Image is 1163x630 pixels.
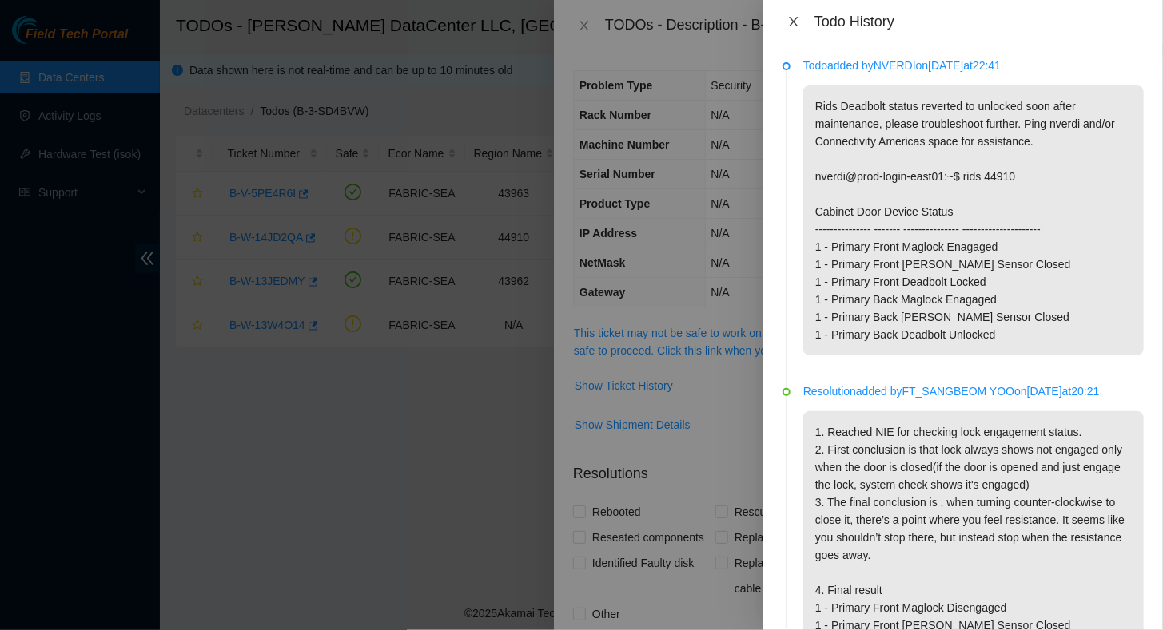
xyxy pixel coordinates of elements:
p: Resolution added by FT_SANGBEOM YOO on [DATE] at 20:21 [803,382,1144,400]
div: Todo History [814,13,1144,30]
p: Todo added by NVERDI on [DATE] at 22:41 [803,57,1144,74]
p: Rids Deadbolt status reverted to unlocked soon after maintenance, please troubleshoot further. Pi... [803,85,1144,355]
button: Close [783,14,805,30]
span: close [787,15,800,28]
